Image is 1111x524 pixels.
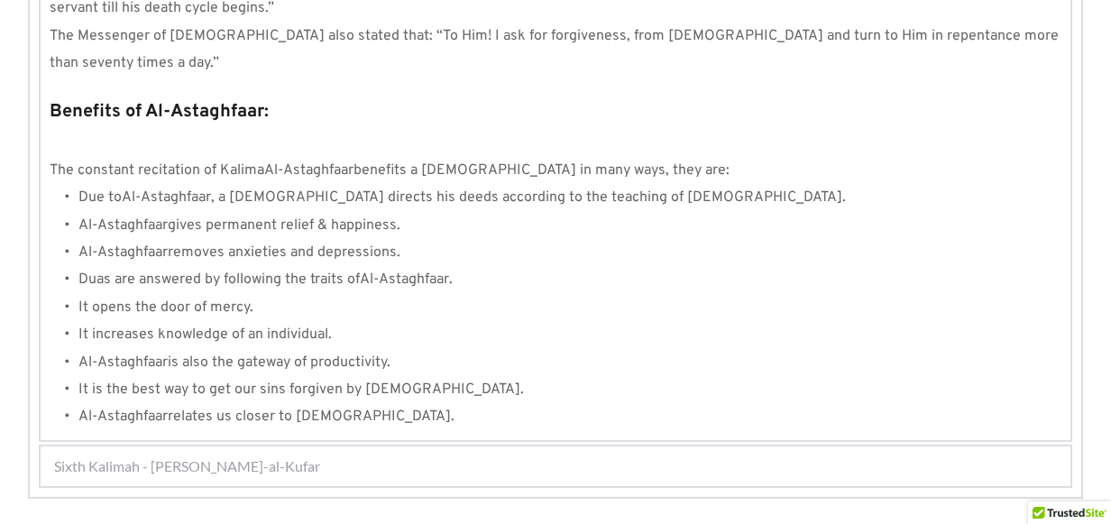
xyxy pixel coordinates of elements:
[50,100,269,124] strong: Benefits of Al-Astaghfaar:
[122,188,211,207] span: Al-Astaghfaar
[78,408,168,426] span: Al-Astaghfaar
[78,299,253,317] span: It opens the door of mercy.
[78,244,168,262] span: Al-Astaghfaar
[78,271,360,289] span: Duas are answered by following the traits of
[78,354,168,372] span: Al-Astaghfaar
[360,271,449,289] span: Al-Astaghfaar
[353,161,730,179] span: benefits a [DEMOGRAPHIC_DATA] in many ways, they are:
[78,216,168,234] span: Al-Astaghfaar
[168,244,400,262] span: removes anxieties and depressions.
[449,271,453,289] span: .
[168,216,400,234] span: gives permanent relief & happiness.
[78,381,524,399] span: It is the best way to get our sins forgiven by [DEMOGRAPHIC_DATA].
[264,161,353,179] span: Al-Astaghfaar
[50,161,264,179] span: The constant recitation of Kalima
[168,354,390,372] span: is also the gateway of productivity.
[168,408,454,426] span: relates us closer to [DEMOGRAPHIC_DATA].
[78,188,122,207] span: Due to
[54,455,320,477] span: Sixth Kalimah - [PERSON_NAME]-al-Kufar
[78,326,332,344] span: It increases knowledge of an individual.
[50,27,1062,72] span: The Messenger of [DEMOGRAPHIC_DATA] also stated that: “To Him! I ask for forgiveness, from [DEMOG...
[211,188,846,207] span: , a [DEMOGRAPHIC_DATA] directs his deeds according to the teaching of [DEMOGRAPHIC_DATA].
